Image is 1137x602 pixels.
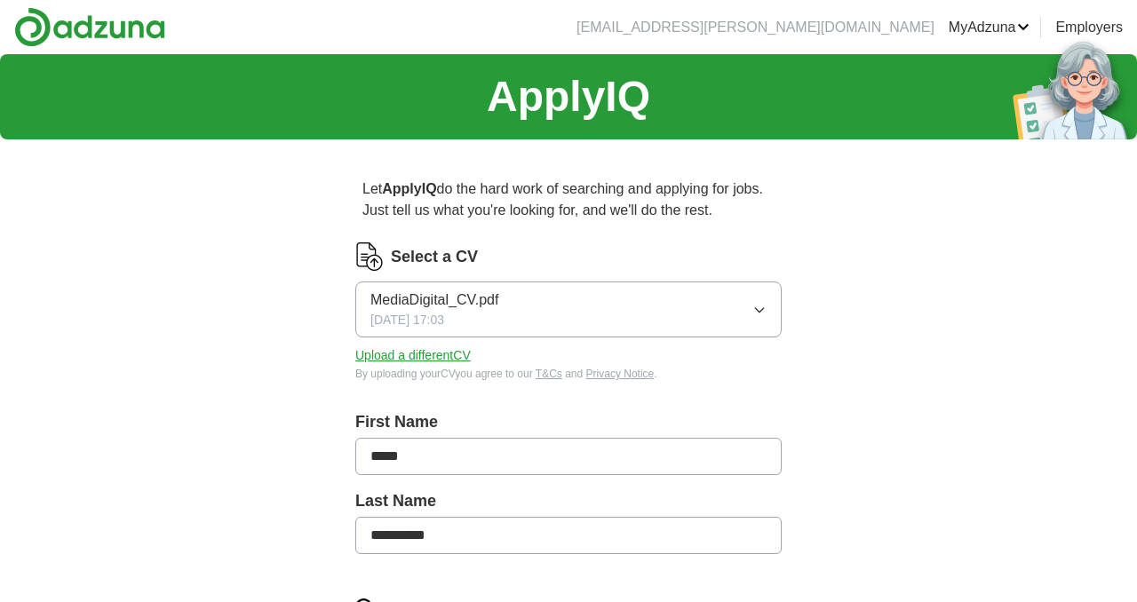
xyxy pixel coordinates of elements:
label: Last Name [355,489,782,513]
a: T&Cs [536,368,562,380]
img: Adzuna logo [14,7,165,47]
a: Employers [1055,17,1123,38]
span: [DATE] 17:03 [370,311,444,329]
img: CV Icon [355,242,384,271]
span: MediaDigital_CV.pdf [370,289,498,311]
label: First Name [355,410,782,434]
button: Upload a differentCV [355,346,471,365]
a: MyAdzuna [949,17,1030,38]
a: Privacy Notice [586,368,655,380]
div: By uploading your CV you agree to our and . [355,366,782,382]
label: Select a CV [391,245,478,269]
button: MediaDigital_CV.pdf[DATE] 17:03 [355,281,782,337]
h1: ApplyIQ [487,65,650,129]
strong: ApplyIQ [382,181,436,196]
li: [EMAIL_ADDRESS][PERSON_NAME][DOMAIN_NAME] [576,17,934,38]
p: Let do the hard work of searching and applying for jobs. Just tell us what you're looking for, an... [355,171,782,228]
